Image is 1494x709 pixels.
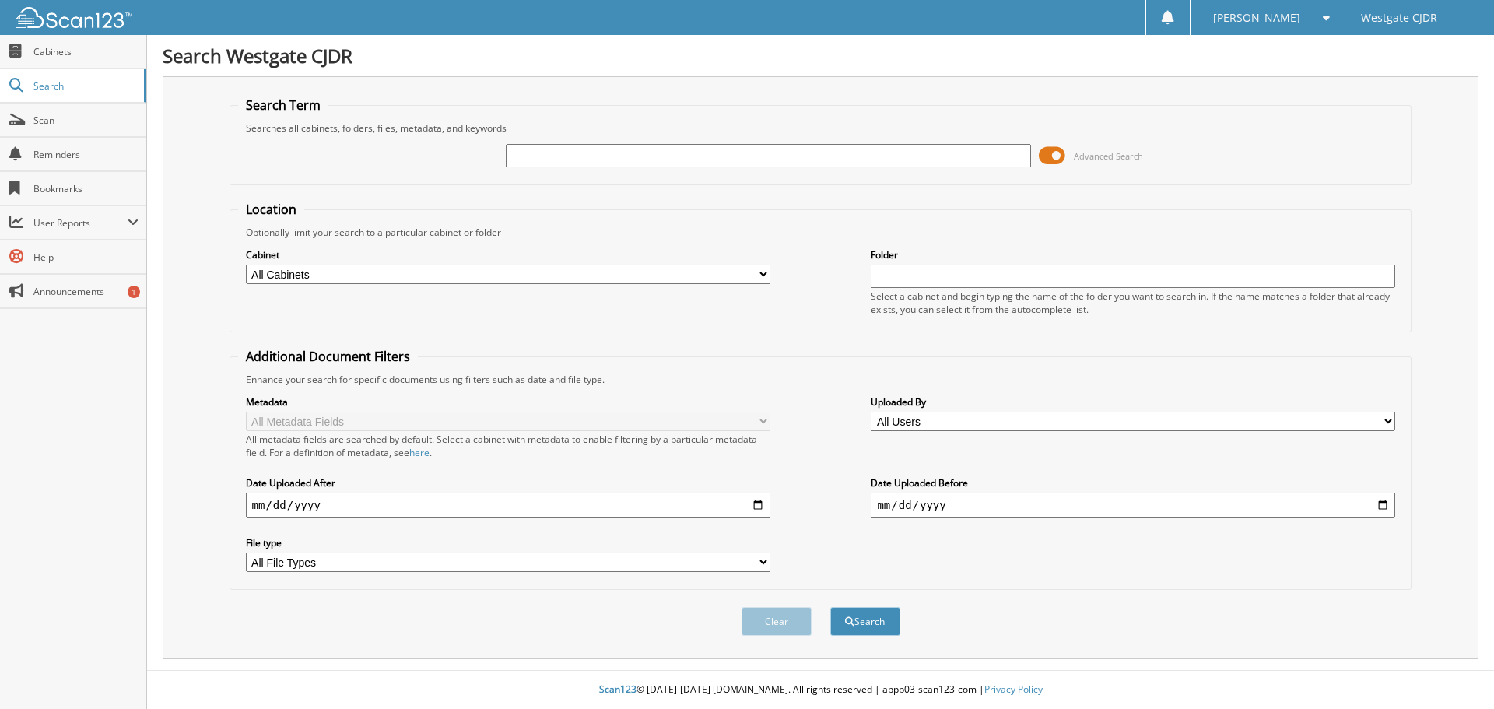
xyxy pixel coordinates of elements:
legend: Search Term [238,97,328,114]
span: Westgate CJDR [1361,13,1437,23]
div: 1 [128,286,140,298]
button: Clear [742,607,812,636]
input: end [871,493,1395,518]
span: Advanced Search [1074,150,1143,162]
legend: Additional Document Filters [238,348,418,365]
span: Search [33,79,136,93]
div: Optionally limit your search to a particular cabinet or folder [238,226,1404,239]
label: Folder [871,248,1395,261]
legend: Location [238,201,304,218]
label: Uploaded By [871,395,1395,409]
button: Search [830,607,900,636]
div: Select a cabinet and begin typing the name of the folder you want to search in. If the name match... [871,290,1395,316]
div: Searches all cabinets, folders, files, metadata, and keywords [238,121,1404,135]
span: Bookmarks [33,182,139,195]
label: Metadata [246,395,770,409]
label: File type [246,536,770,549]
h1: Search Westgate CJDR [163,43,1478,68]
span: Scan [33,114,139,127]
label: Date Uploaded Before [871,476,1395,490]
span: Reminders [33,148,139,161]
a: here [409,446,430,459]
span: Cabinets [33,45,139,58]
label: Cabinet [246,248,770,261]
div: All metadata fields are searched by default. Select a cabinet with metadata to enable filtering b... [246,433,770,459]
div: Enhance your search for specific documents using filters such as date and file type. [238,373,1404,386]
label: Date Uploaded After [246,476,770,490]
div: © [DATE]-[DATE] [DOMAIN_NAME]. All rights reserved | appb03-scan123-com | [147,671,1494,709]
span: [PERSON_NAME] [1213,13,1300,23]
a: Privacy Policy [984,683,1043,696]
span: User Reports [33,216,128,230]
span: Announcements [33,285,139,298]
span: Scan123 [599,683,637,696]
span: Help [33,251,139,264]
img: scan123-logo-white.svg [16,7,132,28]
input: start [246,493,770,518]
